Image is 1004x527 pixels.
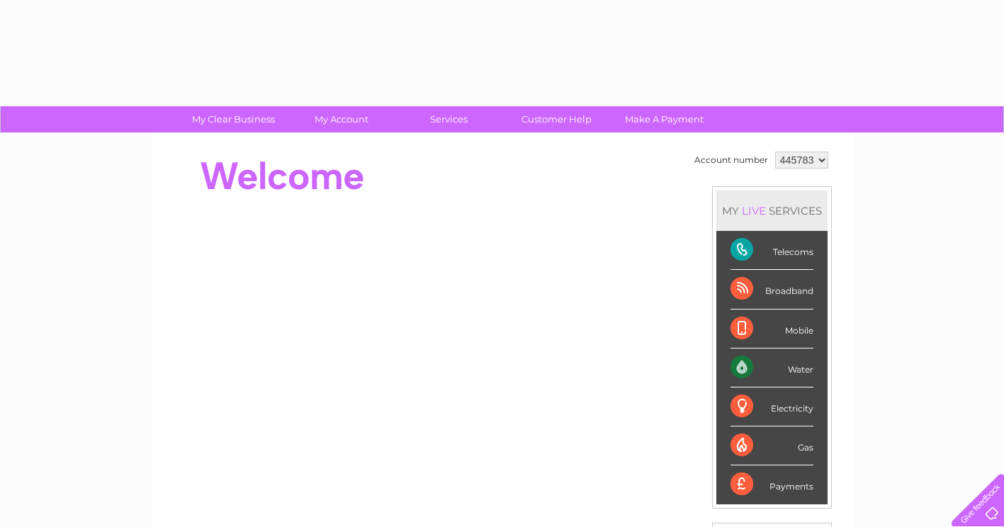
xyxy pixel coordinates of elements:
a: My Account [283,106,400,132]
div: Payments [731,465,813,504]
a: Make A Payment [606,106,723,132]
div: MY SERVICES [716,191,828,231]
div: Telecoms [731,231,813,270]
a: My Clear Business [175,106,292,132]
div: Broadband [731,270,813,309]
a: Customer Help [498,106,615,132]
a: Services [390,106,507,132]
td: Account number [691,148,772,172]
div: LIVE [739,204,769,217]
div: Water [731,348,813,387]
div: Mobile [731,310,813,348]
div: Electricity [731,387,813,426]
div: Gas [731,426,813,465]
